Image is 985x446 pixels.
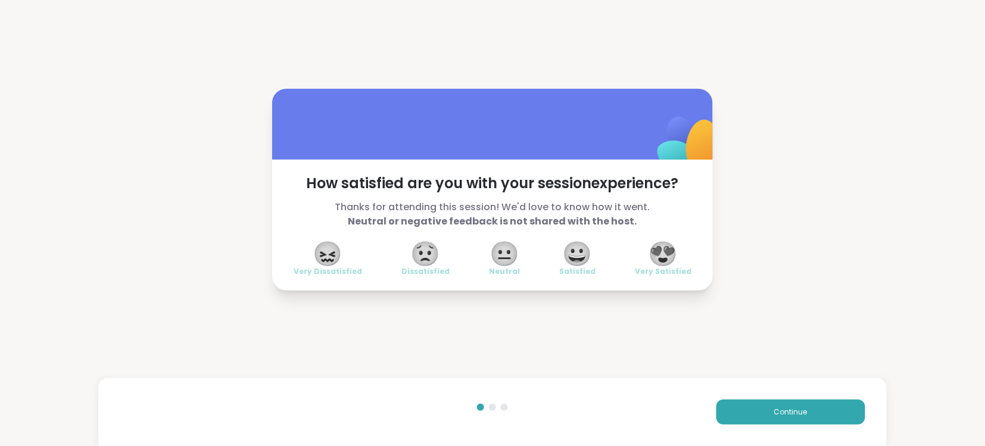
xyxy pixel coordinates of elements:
span: 😟 [411,243,441,264]
span: Continue [774,407,808,417]
span: 😍 [649,243,678,264]
span: Very Dissatisfied [294,267,362,276]
span: How satisfied are you with your session experience? [294,174,691,193]
span: 😐 [490,243,519,264]
img: ShareWell Logomark [629,86,748,204]
b: Neutral or negative feedback is not shared with the host. [348,214,637,228]
span: 😖 [313,243,343,264]
span: Neutral [489,267,520,276]
span: Thanks for attending this session! We'd love to know how it went. [294,200,691,229]
span: 😀 [563,243,593,264]
span: Satisfied [559,267,596,276]
span: Dissatisfied [401,267,450,276]
button: Continue [716,400,865,425]
span: Very Satisfied [635,267,691,276]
